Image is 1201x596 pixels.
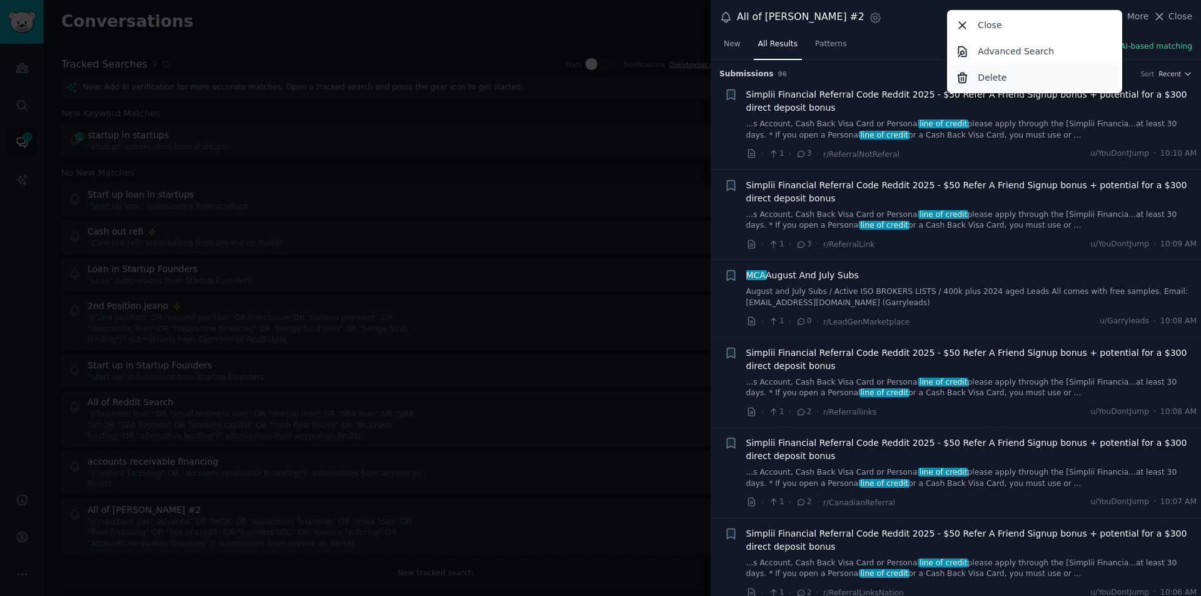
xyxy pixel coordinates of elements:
span: · [789,238,791,251]
span: · [1153,407,1156,418]
a: Simplii Financial Referral Code Reddit 2025 - $50 Refer A Friend Signup bonus + potential for a $... [746,88,1197,114]
a: New [719,34,745,60]
span: More [1127,10,1149,23]
a: Advanced Search [950,38,1120,64]
span: · [789,405,791,418]
span: 10:07 AM [1160,497,1197,508]
p: Close [978,19,1001,32]
span: · [816,405,819,418]
span: 3 [796,148,811,159]
a: ...s Account, Cash Back Visa Card or Personalline of creditplease apply through the [Simplii Fina... [746,119,1197,141]
span: · [761,496,764,509]
span: line of credit [918,210,968,219]
button: More [1114,10,1149,23]
a: Simplii Financial Referral Code Reddit 2025 - $50 Refer A Friend Signup bonus + potential for a $... [746,527,1197,553]
span: · [1153,148,1156,159]
a: Patterns [811,34,851,60]
p: Advanced Search [978,45,1054,58]
span: line of credit [918,378,968,386]
span: r/LeadGenMarketplace [823,318,910,326]
span: Recent [1158,69,1181,78]
span: · [789,148,791,161]
span: line of credit [859,221,910,230]
span: August And July Subs [746,269,859,282]
span: 1 [768,148,784,159]
span: · [1153,316,1156,327]
span: · [816,148,819,161]
span: 10:08 AM [1160,407,1197,418]
span: u/YouDontJump [1090,497,1149,508]
span: 2 [796,407,811,418]
span: · [816,315,819,328]
span: 96 [778,70,788,78]
button: Recent [1158,69,1192,78]
span: line of credit [918,558,968,567]
span: u/YouDontJump [1090,239,1149,250]
span: u/Garryleads [1100,316,1149,327]
span: · [761,148,764,161]
span: r/CanadianReferral [823,498,895,507]
p: Delete [978,71,1006,84]
span: · [816,238,819,251]
span: 2 [796,497,811,508]
a: ...s Account, Cash Back Visa Card or Personalline of creditplease apply through the [Simplii Fina... [746,467,1197,489]
span: · [761,405,764,418]
div: Sort [1141,69,1155,78]
span: line of credit [918,119,968,128]
span: · [1153,239,1156,250]
span: u/YouDontJump [1090,148,1149,159]
span: MCA [745,270,767,280]
span: 1 [768,316,784,327]
span: Patterns [815,39,846,50]
span: 1 [768,239,784,250]
span: line of credit [918,468,968,477]
a: ...s Account, Cash Back Visa Card or Personalline of creditplease apply through the [Simplii Fina... [746,558,1197,580]
span: line of credit [859,569,910,578]
button: Close [1153,10,1192,23]
span: Submission s [719,69,774,80]
span: · [1153,497,1156,508]
span: New [724,39,741,50]
span: · [761,238,764,251]
a: Simplii Financial Referral Code Reddit 2025 - $50 Refer A Friend Signup bonus + potential for a $... [746,437,1197,463]
a: August and July Subs / Active ISO BROKERS LISTS / 400k plus 2024 aged Leads All comes with free s... [746,286,1197,308]
span: r/ReferralLink [823,240,874,249]
span: 0 [796,316,811,327]
span: All Results [758,39,798,50]
span: · [789,496,791,509]
a: Simplii Financial Referral Code Reddit 2025 - $50 Refer A Friend Signup bonus + potential for a $... [746,346,1197,373]
button: New: AI-based matching [1099,41,1192,53]
span: r/Referrallinks [823,408,876,417]
span: r/ReferralNotReferal [823,150,899,159]
a: MCAAugust And July Subs [746,269,859,282]
span: line of credit [859,388,910,397]
span: · [816,496,819,509]
span: 10:08 AM [1160,316,1197,327]
a: ...s Account, Cash Back Visa Card or Personalline of creditplease apply through the [Simplii Fina... [746,210,1197,231]
span: 10:10 AM [1160,148,1197,159]
div: All of [PERSON_NAME] #2 [737,9,864,25]
span: line of credit [859,479,910,488]
span: u/YouDontJump [1090,407,1149,418]
span: 3 [796,239,811,250]
span: · [789,315,791,328]
span: line of credit [859,131,910,139]
span: 1 [768,407,784,418]
a: All Results [754,34,802,60]
a: ...s Account, Cash Back Visa Card or Personalline of creditplease apply through the [Simplii Fina... [746,377,1197,399]
span: · [761,315,764,328]
span: Close [1168,10,1192,23]
span: 1 [768,497,784,508]
span: 10:09 AM [1160,239,1197,250]
a: Simplii Financial Referral Code Reddit 2025 - $50 Refer A Friend Signup bonus + potential for a $... [746,179,1197,205]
